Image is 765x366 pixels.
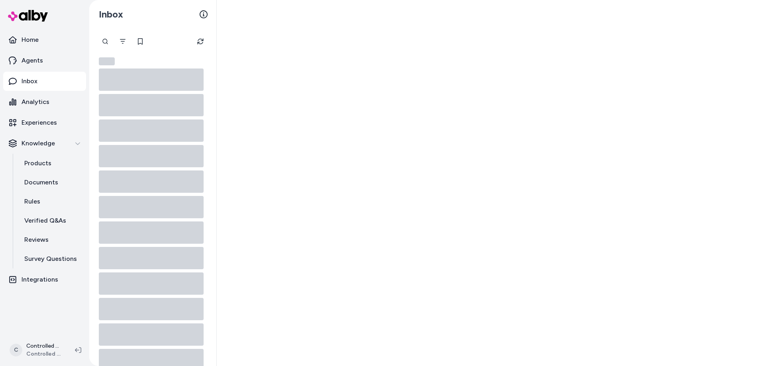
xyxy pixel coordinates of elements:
[3,51,86,70] a: Agents
[192,33,208,49] button: Refresh
[16,192,86,211] a: Rules
[22,275,58,284] p: Integrations
[24,178,58,187] p: Documents
[22,35,39,45] p: Home
[16,154,86,173] a: Products
[16,173,86,192] a: Documents
[24,159,51,168] p: Products
[3,92,86,112] a: Analytics
[22,139,55,148] p: Knowledge
[115,33,131,49] button: Filter
[24,216,66,225] p: Verified Q&As
[3,72,86,91] a: Inbox
[22,76,37,86] p: Inbox
[99,8,123,20] h2: Inbox
[10,344,22,356] span: C
[22,56,43,65] p: Agents
[3,113,86,132] a: Experiences
[16,230,86,249] a: Reviews
[16,249,86,268] a: Survey Questions
[16,211,86,230] a: Verified Q&As
[24,235,49,245] p: Reviews
[5,337,69,363] button: CControlled Chaos ShopifyControlled Chaos
[3,134,86,153] button: Knowledge
[24,197,40,206] p: Rules
[22,97,49,107] p: Analytics
[22,118,57,127] p: Experiences
[3,30,86,49] a: Home
[3,270,86,289] a: Integrations
[24,254,77,264] p: Survey Questions
[26,342,62,350] p: Controlled Chaos Shopify
[26,350,62,358] span: Controlled Chaos
[8,10,48,22] img: alby Logo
